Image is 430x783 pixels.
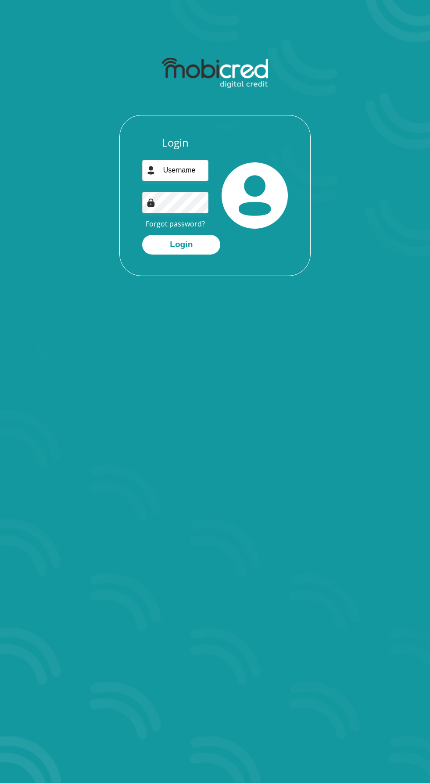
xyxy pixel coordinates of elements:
input: Username [142,160,208,181]
a: Forgot password? [146,219,205,229]
img: mobicred logo [162,58,268,89]
img: Image [147,198,155,207]
img: user-icon image [147,166,155,175]
h3: Login [142,136,208,149]
button: Login [142,235,220,255]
